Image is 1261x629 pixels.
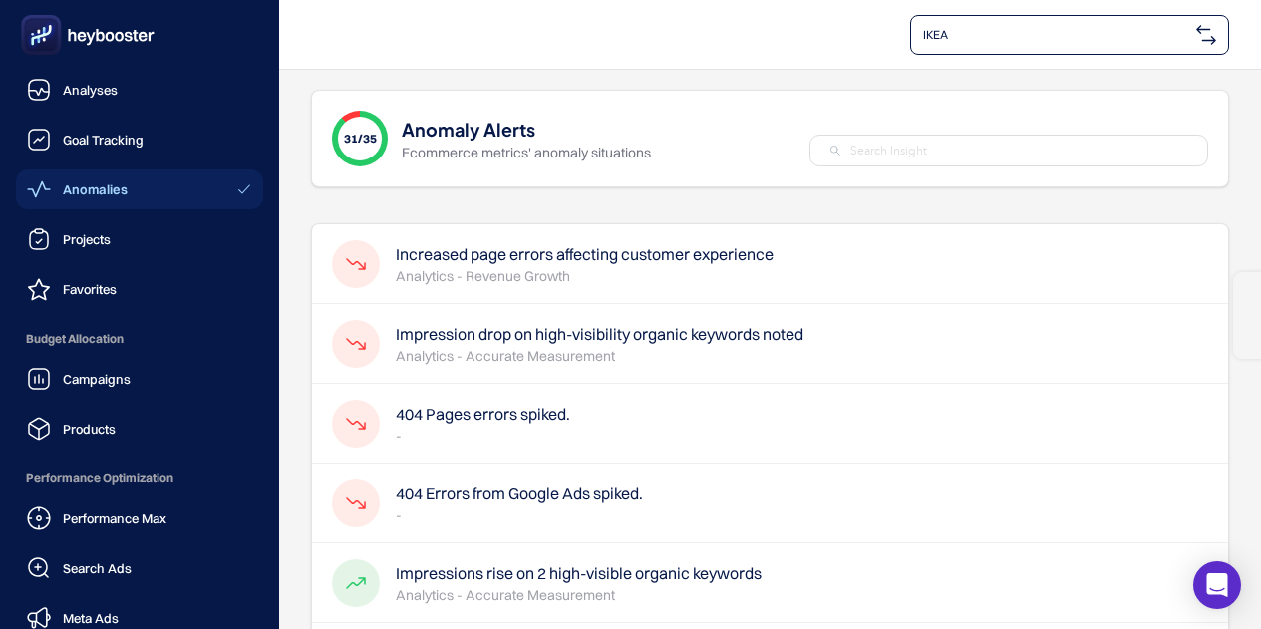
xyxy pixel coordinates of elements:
[16,459,263,498] span: Performance Optimization
[63,181,128,197] span: Anomalies
[63,510,166,526] span: Performance Max
[16,70,263,110] a: Analyses
[63,560,132,576] span: Search Ads
[830,146,840,156] img: Search Insight
[16,169,263,209] a: Anomalies
[16,120,263,159] a: Goal Tracking
[402,143,651,162] p: Ecommerce metrics' anomaly situations
[396,402,570,426] h4: 404 Pages errors spiked.
[396,346,803,366] p: Analytics - Accurate Measurement
[396,505,643,525] p: -
[16,269,263,309] a: Favorites
[923,27,1188,43] span: IKEA
[16,409,263,449] a: Products
[1193,561,1241,609] div: Open Intercom Messenger
[396,426,570,446] p: -
[396,266,774,286] p: Analytics - Revenue Growth
[396,322,803,346] h4: Impression drop on high-visibility organic keywords noted
[63,281,117,297] span: Favorites
[16,498,263,538] a: Performance Max
[16,359,263,399] a: Campaigns
[16,548,263,588] a: Search Ads
[396,481,643,505] h4: 404 Errors from Google Ads spiked.
[16,319,263,359] span: Budget Allocation
[63,132,144,148] span: Goal Tracking
[63,421,116,437] span: Products
[396,242,774,266] h4: Increased page errors affecting customer experience
[16,219,263,259] a: Projects
[396,585,762,605] p: Analytics - Accurate Measurement
[63,82,118,98] span: Analyses
[1196,25,1216,45] img: svg%3e
[850,142,1187,159] input: Search Insight
[63,610,119,626] span: Meta Ads
[63,371,131,387] span: Campaigns
[344,131,377,147] span: 31/35
[402,115,535,143] h1: Anomaly Alerts
[396,561,762,585] h4: Impressions rise on 2 high-visible organic keywords
[63,231,111,247] span: Projects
